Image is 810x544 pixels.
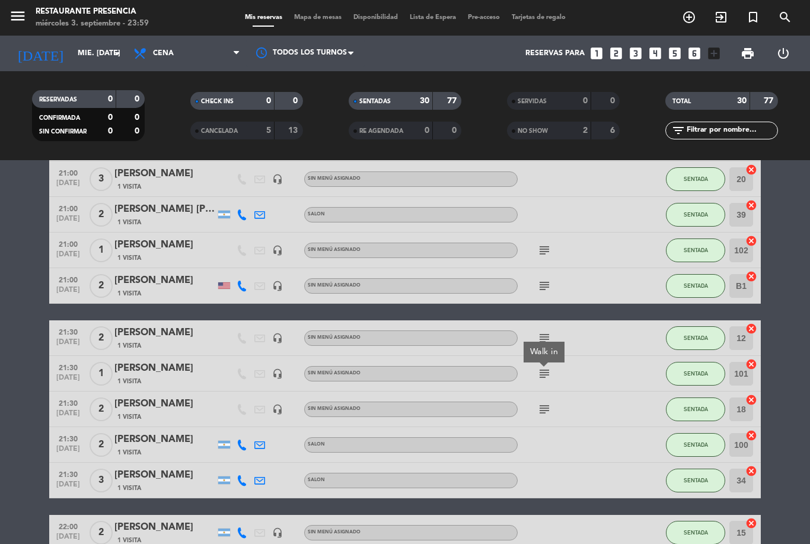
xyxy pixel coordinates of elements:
button: SENTADA [666,362,725,386]
i: cancel [745,235,757,247]
span: 21:00 [53,272,83,286]
span: SENTADA [684,529,708,536]
span: SENTADA [684,282,708,289]
span: 2 [90,397,113,421]
span: RE AGENDADA [359,128,403,134]
span: [DATE] [53,179,83,193]
i: subject [537,402,551,416]
span: [DATE] [53,445,83,459]
i: headset_mic [272,245,283,256]
span: 2 [90,203,113,227]
i: cancel [745,358,757,370]
i: headset_mic [272,404,283,415]
span: Lista de Espera [404,14,462,21]
i: headset_mic [272,527,283,538]
span: Mapa de mesas [288,14,347,21]
i: looks_5 [667,46,683,61]
span: 1 Visita [117,289,141,298]
i: headset_mic [272,281,283,291]
span: TOTAL [672,98,691,104]
span: RESERVAR MESA [673,7,705,27]
strong: 0 [135,95,142,103]
i: turned_in_not [746,10,760,24]
i: filter_list [671,123,685,138]
button: SENTADA [666,397,725,421]
button: SENTADA [666,274,725,298]
span: 2 [90,274,113,298]
strong: 0 [583,97,588,105]
span: 21:30 [53,467,83,481]
button: SENTADA [666,326,725,350]
i: looks_4 [648,46,663,61]
i: cancel [745,517,757,529]
span: NO SHOW [518,128,548,134]
span: 1 Visita [117,341,141,351]
span: [DATE] [53,374,83,387]
i: looks_6 [687,46,702,61]
span: 22:00 [53,519,83,533]
i: headset_mic [272,333,283,343]
span: SENTADAS [359,98,391,104]
div: Restaurante Presencia [36,6,149,18]
div: [PERSON_NAME] [114,467,215,483]
strong: 30 [737,97,747,105]
i: subject [537,367,551,381]
div: [PERSON_NAME] [114,361,215,376]
span: 1 Visita [117,448,141,457]
span: SALON [308,212,325,217]
i: subject [537,279,551,293]
div: [PERSON_NAME] [114,166,215,182]
strong: 6 [610,126,617,135]
span: 1 Visita [117,218,141,227]
i: looks_3 [628,46,643,61]
span: 21:30 [53,325,83,338]
div: [PERSON_NAME] [114,396,215,412]
button: menu [9,7,27,29]
span: SENTADA [684,406,708,412]
span: SENTADA [684,477,708,483]
span: Reservas para [525,49,585,58]
div: [PERSON_NAME] [114,273,215,288]
button: SENTADA [666,238,725,262]
i: [DATE] [9,40,72,66]
span: SENTADA [684,211,708,218]
span: Cena [153,49,174,58]
span: SENTADA [684,247,708,253]
div: [PERSON_NAME] [114,237,215,253]
i: cancel [745,164,757,176]
strong: 77 [764,97,776,105]
i: exit_to_app [714,10,728,24]
i: add_circle_outline [682,10,696,24]
span: 2 [90,326,113,350]
span: Sin menú asignado [308,176,361,181]
i: cancel [745,323,757,335]
button: SENTADA [666,469,725,492]
span: Sin menú asignado [308,335,361,340]
strong: 0 [452,126,459,135]
strong: 30 [420,97,429,105]
span: SERVIDAS [518,98,547,104]
span: CANCELADA [201,128,238,134]
span: 1 Visita [117,253,141,263]
span: [DATE] [53,481,83,494]
span: SALON [308,478,325,482]
strong: 0 [425,126,429,135]
span: 2 [90,433,113,457]
span: CHECK INS [201,98,234,104]
span: 1 Visita [117,412,141,422]
span: 21:00 [53,201,83,215]
span: 21:30 [53,396,83,409]
span: Pre-acceso [462,14,506,21]
strong: 0 [108,127,113,135]
span: RESERVADAS [39,97,77,103]
span: Tarjetas de regalo [506,14,572,21]
div: miércoles 3. septiembre - 23:59 [36,18,149,30]
span: [DATE] [53,286,83,300]
i: menu [9,7,27,25]
span: 3 [90,167,113,191]
strong: 0 [293,97,300,105]
span: [DATE] [53,250,83,264]
span: SENTADA [684,370,708,377]
span: 1 [90,362,113,386]
i: subject [537,243,551,257]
